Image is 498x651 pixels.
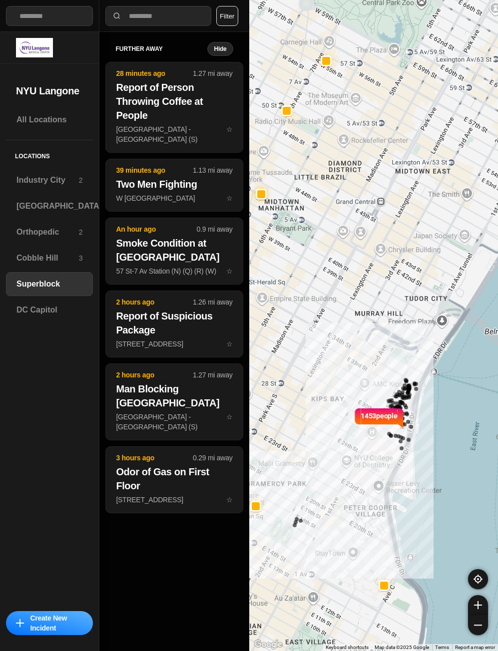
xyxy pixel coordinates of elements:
[207,42,233,56] button: Hide
[105,412,243,421] a: 2 hours ago1.27 mi awayMan Blocking [GEOGRAPHIC_DATA][GEOGRAPHIC_DATA] - [GEOGRAPHIC_DATA] (S)star
[197,224,233,234] p: 0.9 mi away
[6,272,93,296] a: Superblock
[105,339,243,348] a: 2 hours ago1.26 mi awayReport of Suspicious Package[STREET_ADDRESS]star
[116,193,232,203] p: W [GEOGRAPHIC_DATA]
[30,613,83,633] p: Create New Incident
[6,611,93,635] button: iconCreate New Incident
[435,645,449,650] a: Terms
[193,68,232,78] p: 1.27 mi away
[16,304,82,316] h3: DC Capitol
[474,575,483,584] img: recenter
[193,453,232,463] p: 0.29 mi away
[79,227,83,237] p: 2
[116,165,193,175] p: 39 minutes ago
[105,62,243,153] button: 28 minutes ago1.27 mi awayReport of Person Throwing Coffee at People[GEOGRAPHIC_DATA] - [GEOGRAPH...
[116,370,193,380] p: 2 hours ago
[214,45,226,53] small: Hide
[105,194,243,202] a: 39 minutes ago1.13 mi awayTwo Men FightingW [GEOGRAPHIC_DATA]star
[105,363,243,440] button: 2 hours ago1.27 mi awayMan Blocking [GEOGRAPHIC_DATA][GEOGRAPHIC_DATA] - [GEOGRAPHIC_DATA] (S)star
[16,252,79,264] h3: Cobble Hill
[226,496,233,504] span: star
[468,569,488,589] button: recenter
[116,224,196,234] p: An hour ago
[16,174,79,186] h3: Industry City
[115,45,207,53] h5: further away
[16,84,83,98] h2: NYU Langone
[361,411,398,433] p: 1453 people
[105,495,243,504] a: 3 hours ago0.29 mi awayOdor of Gas on First Floor[STREET_ADDRESS]star
[116,124,232,144] p: [GEOGRAPHIC_DATA] - [GEOGRAPHIC_DATA] (S)
[6,108,93,132] a: All Locations
[16,619,24,627] img: icon
[226,194,233,202] span: star
[105,125,243,133] a: 28 minutes ago1.27 mi awayReport of Person Throwing Coffee at People[GEOGRAPHIC_DATA] - [GEOGRAPH...
[105,159,243,212] button: 39 minutes ago1.13 mi awayTwo Men FightingW [GEOGRAPHIC_DATA]star
[193,370,232,380] p: 1.27 mi away
[116,68,193,78] p: 28 minutes ago
[474,621,482,629] img: zoom-out
[6,220,93,244] a: Orthopedic2
[252,638,285,651] a: Open this area in Google Maps (opens a new window)
[116,236,232,264] h2: Smoke Condition at [GEOGRAPHIC_DATA]
[105,218,243,285] button: An hour ago0.9 mi awaySmoke Condition at [GEOGRAPHIC_DATA]57 St-7 Av Station (N) (Q) (R) (W)star
[193,165,232,175] p: 1.13 mi away
[397,407,405,429] img: notch
[116,412,232,432] p: [GEOGRAPHIC_DATA] - [GEOGRAPHIC_DATA] (S)
[105,267,243,275] a: An hour ago0.9 mi awaySmoke Condition at [GEOGRAPHIC_DATA]57 St-7 Av Station (N) (Q) (R) (W)star
[226,267,233,275] span: star
[116,309,232,337] h2: Report of Suspicious Package
[116,80,232,122] h2: Report of Person Throwing Coffee at People
[353,407,361,429] img: notch
[16,226,79,238] h3: Orthopedic
[6,194,93,218] a: [GEOGRAPHIC_DATA]1
[116,297,193,307] p: 2 hours ago
[16,114,82,126] h3: All Locations
[226,340,233,348] span: star
[116,339,232,349] p: [STREET_ADDRESS]
[6,246,93,270] a: Cobble Hill3
[193,297,232,307] p: 1.26 mi away
[116,177,232,191] h2: Two Men Fighting
[116,453,193,463] p: 3 hours ago
[79,175,83,185] p: 2
[112,11,122,21] img: search
[455,645,495,650] a: Report a map error
[474,601,482,609] img: zoom-in
[6,140,93,168] h5: Locations
[216,6,238,26] button: Filter
[116,382,232,410] h2: Man Blocking [GEOGRAPHIC_DATA]
[468,615,488,635] button: zoom-out
[79,253,83,263] p: 3
[6,298,93,322] a: DC Capitol
[16,278,82,290] h3: Superblock
[116,495,232,505] p: [STREET_ADDRESS]
[226,125,233,133] span: star
[16,200,102,212] h3: [GEOGRAPHIC_DATA]
[16,38,53,57] img: logo
[468,595,488,615] button: zoom-in
[105,446,243,513] button: 3 hours ago0.29 mi awayOdor of Gas on First Floor[STREET_ADDRESS]star
[116,266,232,276] p: 57 St-7 Av Station (N) (Q) (R) (W)
[326,644,369,651] button: Keyboard shortcuts
[375,645,429,650] span: Map data ©2025 Google
[226,413,233,421] span: star
[6,168,93,192] a: Industry City2
[252,638,285,651] img: Google
[105,291,243,357] button: 2 hours ago1.26 mi awayReport of Suspicious Package[STREET_ADDRESS]star
[116,465,232,493] h2: Odor of Gas on First Floor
